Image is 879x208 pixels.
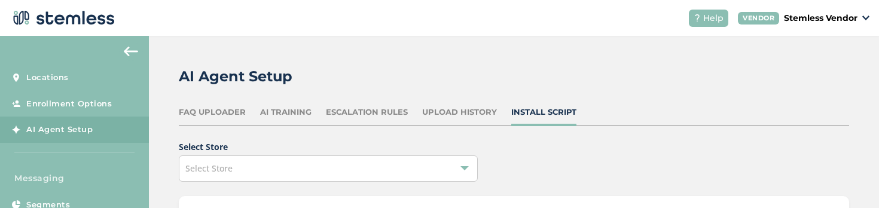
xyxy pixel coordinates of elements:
[179,106,246,118] div: FAQ Uploader
[26,124,93,136] span: AI Agent Setup
[124,47,138,56] img: icon-arrow-back-accent-c549486e.svg
[179,66,292,87] h2: AI Agent Setup
[260,106,312,118] div: AI Training
[784,12,857,25] p: Stemless Vendor
[738,12,779,25] div: VENDOR
[26,98,112,110] span: Enrollment Options
[703,12,724,25] span: Help
[694,14,701,22] img: icon-help-white-03924b79.svg
[511,106,576,118] div: Install Script
[26,72,69,84] span: Locations
[422,106,497,118] div: Upload History
[326,106,408,118] div: Escalation Rules
[862,16,869,20] img: icon_down-arrow-small-66adaf34.svg
[179,140,849,153] label: Select Store
[185,163,233,174] span: Select Store
[819,151,879,208] iframe: Chat Widget
[10,6,115,30] img: logo-dark-0685b13c.svg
